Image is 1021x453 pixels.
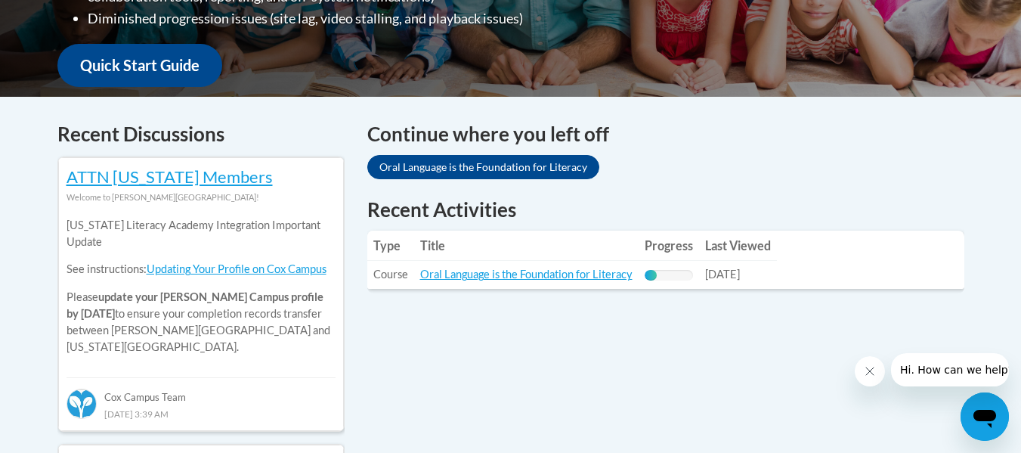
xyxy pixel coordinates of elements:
[9,11,122,23] span: Hi. How can we help?
[67,389,97,419] img: Cox Campus Team
[67,377,336,405] div: Cox Campus Team
[705,268,740,281] span: [DATE]
[67,189,336,206] div: Welcome to [PERSON_NAME][GEOGRAPHIC_DATA]!
[699,231,777,261] th: Last Viewed
[67,166,273,187] a: ATTN [US_STATE] Members
[855,356,885,386] iframe: Close message
[67,217,336,250] p: [US_STATE] Literacy Academy Integration Important Update
[67,206,336,367] div: Please to ensure your completion records transfer between [PERSON_NAME][GEOGRAPHIC_DATA] and [US_...
[961,392,1009,441] iframe: Button to launch messaging window
[88,8,605,29] li: Diminished progression issues (site lag, video stalling, and playback issues)
[67,261,336,278] p: See instructions:
[414,231,639,261] th: Title
[645,270,657,281] div: Progress, %
[420,268,633,281] a: Oral Language is the Foundation for Literacy
[57,119,345,149] h4: Recent Discussions
[67,290,323,320] b: update your [PERSON_NAME] Campus profile by [DATE]
[67,405,336,422] div: [DATE] 3:39 AM
[147,262,326,275] a: Updating Your Profile on Cox Campus
[639,231,699,261] th: Progress
[373,268,408,281] span: Course
[891,353,1009,386] iframe: Message from company
[367,231,414,261] th: Type
[367,155,599,179] a: Oral Language is the Foundation for Literacy
[57,44,222,87] a: Quick Start Guide
[367,196,964,223] h1: Recent Activities
[367,119,964,149] h4: Continue where you left off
